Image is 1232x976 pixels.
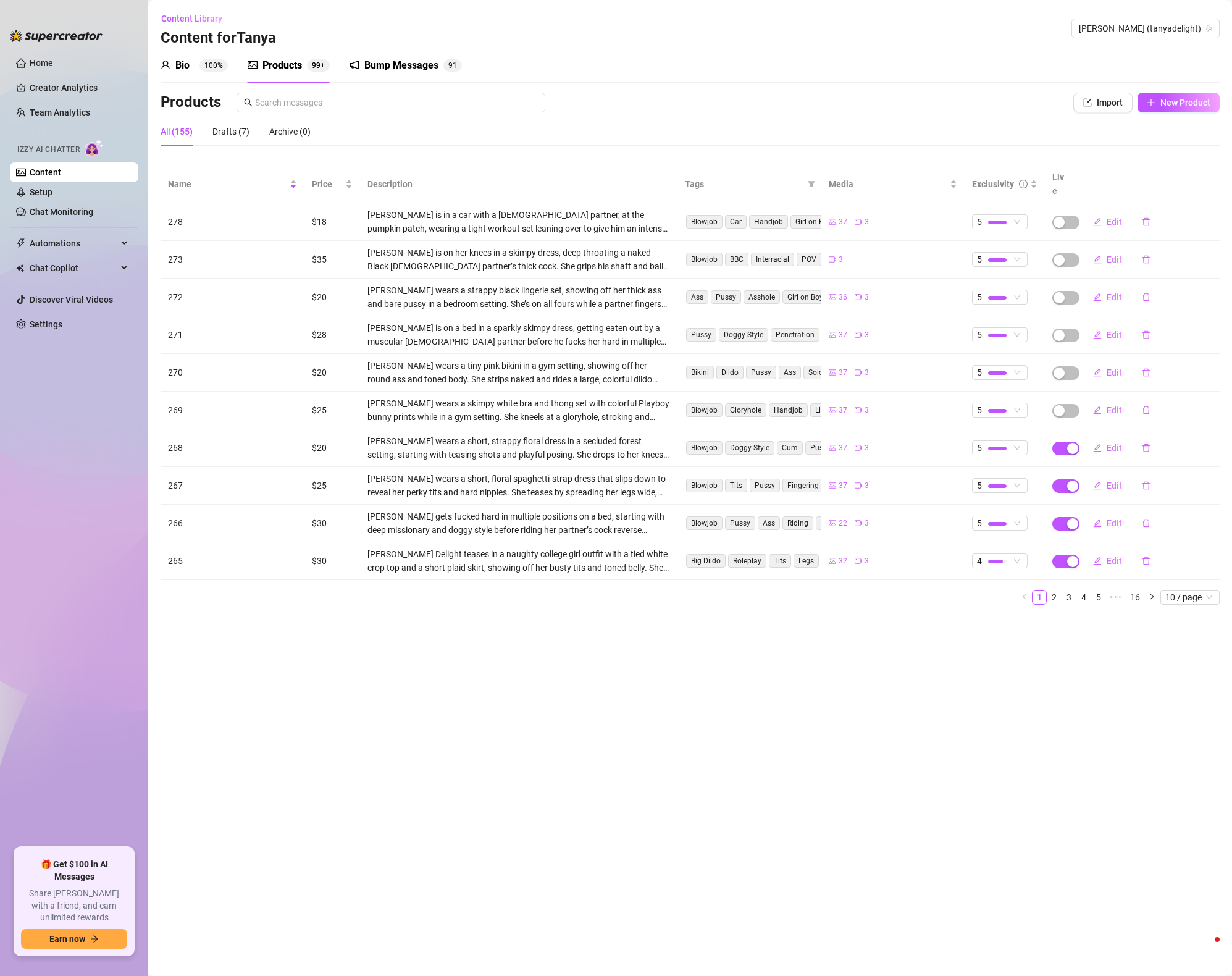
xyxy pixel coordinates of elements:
span: 5 [977,479,982,492]
a: Settings [30,319,62,329]
span: Riding [782,516,813,530]
span: delete [1142,481,1150,490]
span: 5 [977,290,982,304]
sup: 148 [307,59,330,72]
td: 273 [161,241,304,279]
span: Share [PERSON_NAME] with a friend, and earn unlimited rewards [21,888,127,924]
button: Earn nowarrow-right [21,929,127,949]
span: New Product [1160,98,1210,107]
span: 3 [865,292,869,303]
span: Import [1097,98,1123,107]
a: Content [30,167,61,177]
h3: Products [161,93,221,112]
span: Blowjob [686,516,723,530]
div: [PERSON_NAME] wears a tiny pink bikini in a gym setting, showing off her round ass and toned body... [367,359,671,386]
span: 3 [865,442,869,454]
span: Chat Copilot [30,258,117,278]
span: 32 [839,555,847,567]
span: 3 [865,329,869,341]
span: 37 [839,329,847,341]
sup: 100% [199,59,228,72]
span: BBC [725,253,748,266]
span: edit [1093,481,1102,490]
span: Missionary [816,516,862,530]
span: picture [829,331,836,339]
td: $30 [304,542,360,580]
span: edit [1093,293,1102,301]
span: Pussy [711,290,741,304]
span: Pussy [805,441,836,455]
span: Blowjob [686,215,723,229]
span: Fingering [782,479,824,492]
button: Edit [1083,287,1132,307]
span: video-camera [855,482,862,489]
button: delete [1132,438,1160,458]
a: Team Analytics [30,107,90,117]
button: Edit [1083,513,1132,533]
span: Roleplay [728,554,766,568]
span: Edit [1107,481,1122,490]
span: Doggy Style [719,328,768,342]
span: picture [829,444,836,452]
button: Edit [1083,363,1132,382]
button: Edit [1083,212,1132,232]
span: Bikini [686,366,714,379]
span: Izzy AI Chatter [17,144,80,156]
span: notification [350,60,359,70]
span: Name [168,177,287,191]
span: Edit [1107,330,1122,340]
span: Gloryhole [725,403,766,417]
a: Creator Analytics [30,78,128,98]
span: 37 [839,216,847,228]
span: Content Library [161,14,222,23]
span: 37 [839,367,847,379]
span: Girl on Boy [782,290,828,304]
div: Page Size [1160,590,1220,605]
span: 10 / page [1165,591,1215,604]
span: edit [1093,217,1102,226]
span: edit [1093,557,1102,565]
button: right [1144,590,1159,605]
th: Description [360,166,678,203]
td: 267 [161,467,304,505]
span: 36 [839,292,847,303]
span: 3 [865,518,869,529]
th: Live [1045,166,1076,203]
span: POV [797,253,821,266]
td: $25 [304,392,360,429]
span: video-camera [855,557,862,565]
span: 3 [865,367,869,379]
span: 22 [839,518,847,529]
span: Edit [1107,292,1122,302]
span: Asshole [744,290,780,304]
span: Blowjob [686,441,723,455]
span: Legs [794,554,819,568]
span: delete [1142,255,1150,264]
a: 16 [1126,591,1144,604]
div: All (155) [161,125,193,138]
a: 1 [1033,591,1046,604]
span: Automations [30,233,117,253]
span: delete [1142,330,1150,339]
span: 🎁 Get $100 in AI Messages [21,859,127,883]
a: 3 [1062,591,1076,604]
span: Pussy [725,516,755,530]
div: [PERSON_NAME] wears a strappy black lingerie set, showing off her thick ass and bare pussy in a b... [367,284,671,311]
span: 3 [865,405,869,416]
button: Edit [1083,250,1132,269]
sup: 91 [443,59,462,72]
button: Edit [1083,438,1132,458]
li: 3 [1062,590,1076,605]
span: Edit [1107,405,1122,415]
span: Car [725,215,747,229]
div: [PERSON_NAME] is on a bed in a sparkly skimpy dress, getting eaten out by a muscular [DEMOGRAPHIC... [367,321,671,348]
span: delete [1142,217,1150,226]
button: delete [1132,476,1160,495]
span: Handjob [749,215,788,229]
a: Setup [30,187,52,197]
span: video-camera [855,369,862,376]
div: Archive (0) [269,125,311,138]
button: Edit [1083,551,1132,571]
div: Bump Messages [364,58,438,73]
span: 5 [977,328,982,342]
